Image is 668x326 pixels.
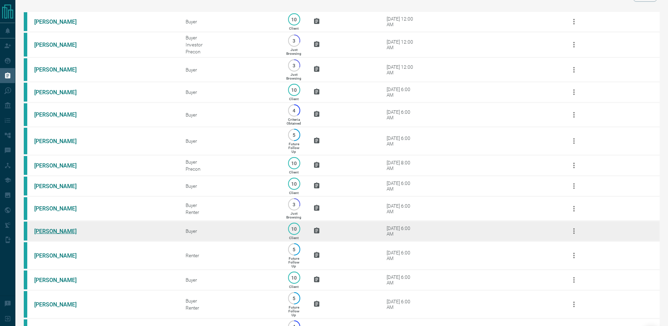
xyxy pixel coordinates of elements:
p: 4 [292,108,297,113]
div: Buyer [186,67,275,73]
p: Client [289,285,299,289]
p: Future Follow Up [288,257,299,268]
div: condos.ca [24,197,27,220]
div: Buyer [186,159,275,165]
div: [DATE] 6:00 AM [387,225,416,237]
a: [PERSON_NAME] [34,252,87,259]
p: 10 [292,275,297,280]
p: 5 [292,132,297,138]
p: 3 [292,63,297,68]
p: Just Browsing [286,73,301,80]
div: Buyer [186,112,275,118]
div: [DATE] 6:00 AM [387,203,416,214]
div: condos.ca [24,156,27,175]
div: Buyer [186,138,275,144]
p: 3 [292,38,297,43]
p: 10 [292,181,297,186]
div: condos.ca [24,242,27,269]
p: Client [289,27,299,30]
div: Renter [186,253,275,258]
div: Precon [186,166,275,172]
p: Future Follow Up [288,305,299,317]
a: [PERSON_NAME] [34,183,87,190]
div: Buyer [186,298,275,304]
a: [PERSON_NAME] [34,228,87,235]
div: [DATE] 12:00 AM [387,64,416,75]
a: [PERSON_NAME] [34,301,87,308]
a: [PERSON_NAME] [34,66,87,73]
a: [PERSON_NAME] [34,205,87,212]
p: Client [289,236,299,240]
div: Buyer [186,35,275,40]
div: Buyer [186,183,275,189]
div: condos.ca [24,291,27,318]
p: 10 [292,226,297,231]
a: [PERSON_NAME] [34,162,87,169]
p: Client [289,170,299,174]
div: [DATE] 6:00 AM [387,109,416,120]
p: Client [289,97,299,101]
p: Client [289,191,299,195]
p: 10 [292,17,297,22]
p: Criteria Obtained [287,118,301,125]
div: [DATE] 6:00 AM [387,299,416,310]
a: [PERSON_NAME] [34,89,87,96]
p: Future Follow Up [288,142,299,154]
div: Buyer [186,228,275,234]
div: Renter [186,209,275,215]
div: Renter [186,305,275,311]
a: [PERSON_NAME] [34,138,87,145]
p: 10 [292,161,297,166]
a: [PERSON_NAME] [34,18,87,25]
div: condos.ca [24,128,27,154]
div: condos.ca [24,58,27,81]
a: [PERSON_NAME] [34,111,87,118]
p: 3 [292,202,297,207]
div: [DATE] 6:00 AM [387,87,416,98]
p: Just Browsing [286,48,301,55]
p: Just Browsing [286,212,301,219]
p: 5 [292,296,297,301]
div: [DATE] 12:00 AM [387,39,416,50]
div: condos.ca [24,271,27,289]
p: 5 [292,247,297,252]
div: [DATE] 8:00 AM [387,160,416,171]
div: Buyer [186,202,275,208]
div: condos.ca [24,83,27,102]
p: 10 [292,87,297,92]
div: condos.ca [24,103,27,126]
div: [DATE] 6:00 AM [387,180,416,192]
a: [PERSON_NAME] [34,277,87,283]
div: Buyer [186,277,275,283]
div: condos.ca [24,33,27,57]
div: [DATE] 12:00 AM [387,16,416,27]
div: Precon [186,49,275,54]
div: [DATE] 6:00 AM [387,135,416,147]
div: condos.ca [24,12,27,31]
div: [DATE] 6:00 AM [387,274,416,286]
div: Buyer [186,89,275,95]
a: [PERSON_NAME] [34,42,87,48]
div: [DATE] 6:00 AM [387,250,416,261]
div: Investor [186,42,275,47]
div: Buyer [186,19,275,24]
div: condos.ca [24,222,27,240]
div: condos.ca [24,177,27,195]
